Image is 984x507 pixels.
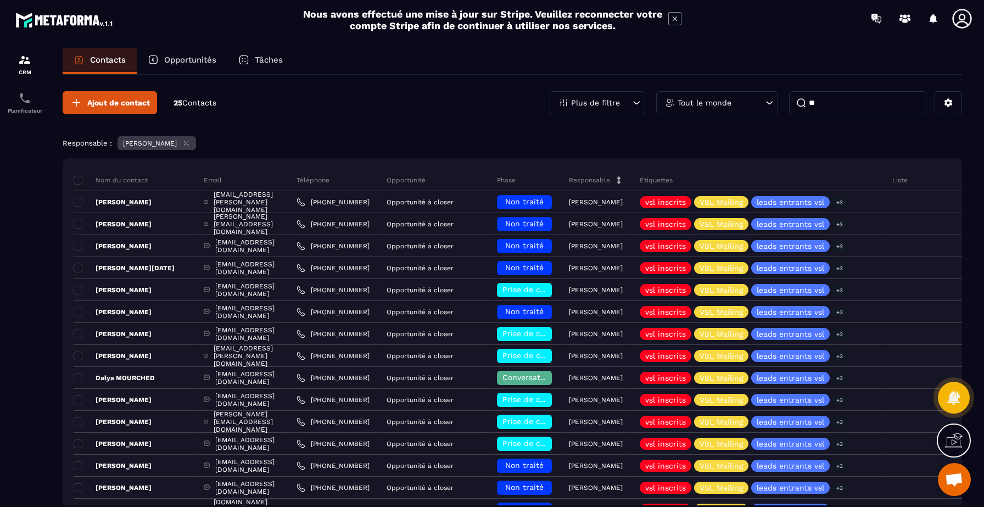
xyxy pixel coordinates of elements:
[700,440,743,448] p: VSL Mailing
[74,308,152,316] p: [PERSON_NAME]
[645,286,686,294] p: vsl inscrits
[74,461,152,470] p: [PERSON_NAME]
[505,263,544,272] span: Non traité
[757,352,824,360] p: leads entrants vsl
[571,99,620,107] p: Plus de filtre
[387,352,454,360] p: Opportunité à closer
[757,418,824,426] p: leads entrants vsl
[569,220,623,228] p: [PERSON_NAME]
[297,330,370,338] a: [PHONE_NUMBER]
[700,242,743,250] p: VSL Mailing
[645,220,686,228] p: vsl inscrits
[678,99,731,107] p: Tout le monde
[757,198,824,206] p: leads entrants vsl
[757,484,824,492] p: leads entrants vsl
[74,264,175,272] p: [PERSON_NAME][DATE]
[387,176,426,185] p: Opportunité
[832,285,847,296] p: +3
[297,395,370,404] a: [PHONE_NUMBER]
[74,176,148,185] p: Nom du contact
[505,307,544,316] span: Non traité
[387,484,454,492] p: Opportunité à closer
[74,483,152,492] p: [PERSON_NAME]
[700,418,743,426] p: VSL Mailing
[645,352,686,360] p: vsl inscrits
[74,395,152,404] p: [PERSON_NAME]
[387,198,454,206] p: Opportunité à closer
[164,55,216,65] p: Opportunités
[832,372,847,384] p: +3
[757,374,824,382] p: leads entrants vsl
[700,462,743,470] p: VSL Mailing
[645,374,686,382] p: vsl inscrits
[757,286,824,294] p: leads entrants vsl
[569,286,623,294] p: [PERSON_NAME]
[387,308,454,316] p: Opportunité à closer
[387,462,454,470] p: Opportunité à closer
[832,438,847,450] p: +3
[90,55,126,65] p: Contacts
[387,418,454,426] p: Opportunité à closer
[502,395,604,404] span: Prise de contact effectuée
[700,264,743,272] p: VSL Mailing
[832,307,847,318] p: +3
[832,241,847,252] p: +3
[182,98,216,107] span: Contacts
[3,45,47,83] a: formationformationCRM
[74,286,152,294] p: [PERSON_NAME]
[15,10,114,30] img: logo
[700,374,743,382] p: VSL Mailing
[387,440,454,448] p: Opportunité à closer
[18,92,31,105] img: scheduler
[502,329,604,338] span: Prise de contact effectuée
[892,176,908,185] p: Liste
[832,328,847,340] p: +3
[74,198,152,207] p: [PERSON_NAME]
[832,460,847,472] p: +3
[569,352,623,360] p: [PERSON_NAME]
[645,198,686,206] p: vsl inscrits
[700,308,743,316] p: VSL Mailing
[757,220,824,228] p: leads entrants vsl
[174,98,216,108] p: 25
[757,440,824,448] p: leads entrants vsl
[3,83,47,122] a: schedulerschedulerPlanificateur
[227,48,294,74] a: Tâches
[74,220,152,229] p: [PERSON_NAME]
[18,53,31,66] img: formation
[700,220,743,228] p: VSL Mailing
[700,396,743,404] p: VSL Mailing
[700,352,743,360] p: VSL Mailing
[645,396,686,404] p: vsl inscrits
[297,176,329,185] p: Téléphone
[505,241,544,250] span: Non traité
[645,264,686,272] p: vsl inscrits
[74,352,152,360] p: [PERSON_NAME]
[832,197,847,208] p: +3
[569,396,623,404] p: [PERSON_NAME]
[757,264,824,272] p: leads entrants vsl
[645,484,686,492] p: vsl inscrits
[757,308,824,316] p: leads entrants vsl
[297,439,370,448] a: [PHONE_NUMBER]
[645,242,686,250] p: vsl inscrits
[297,308,370,316] a: [PHONE_NUMBER]
[387,264,454,272] p: Opportunité à closer
[297,286,370,294] a: [PHONE_NUMBER]
[74,374,155,382] p: Dalya MOURCHED
[387,286,454,294] p: Opportunité à closer
[502,373,588,382] span: Conversation en cours
[569,198,623,206] p: [PERSON_NAME]
[74,417,152,426] p: [PERSON_NAME]
[505,197,544,206] span: Non traité
[297,374,370,382] a: [PHONE_NUMBER]
[297,483,370,492] a: [PHONE_NUMBER]
[3,108,47,114] p: Planificateur
[303,8,663,31] h2: Nous avons effectué une mise à jour sur Stripe. Veuillez reconnecter votre compte Stripe afin de ...
[569,264,623,272] p: [PERSON_NAME]
[832,416,847,428] p: +3
[204,176,222,185] p: Email
[757,330,824,338] p: leads entrants vsl
[505,219,544,228] span: Non traité
[497,176,516,185] p: Phase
